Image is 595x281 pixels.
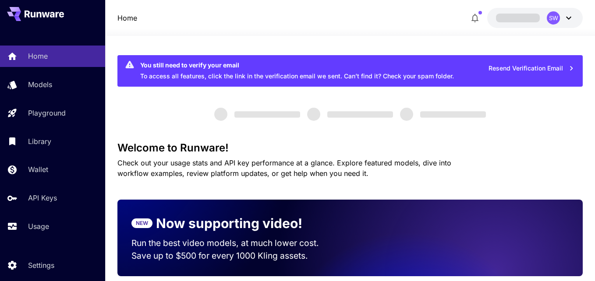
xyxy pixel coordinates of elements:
[156,214,302,233] p: Now supporting video!
[28,193,57,203] p: API Keys
[547,11,560,25] div: SW
[117,158,451,178] span: Check out your usage stats and API key performance at a glance. Explore featured models, dive int...
[487,8,583,28] button: SW
[28,108,66,118] p: Playground
[28,164,48,175] p: Wallet
[131,237,336,249] p: Run the best video models, at much lower cost.
[136,219,148,227] p: NEW
[28,51,48,61] p: Home
[131,249,336,262] p: Save up to $500 for every 1000 Kling assets.
[140,60,454,70] div: You still need to verify your email
[484,60,579,77] button: Resend Verification Email
[28,260,54,270] p: Settings
[28,79,52,90] p: Models
[28,136,51,147] p: Library
[117,13,137,23] nav: breadcrumb
[117,13,137,23] a: Home
[28,221,49,232] p: Usage
[117,142,583,154] h3: Welcome to Runware!
[140,58,454,84] div: To access all features, click the link in the verification email we sent. Can’t find it? Check yo...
